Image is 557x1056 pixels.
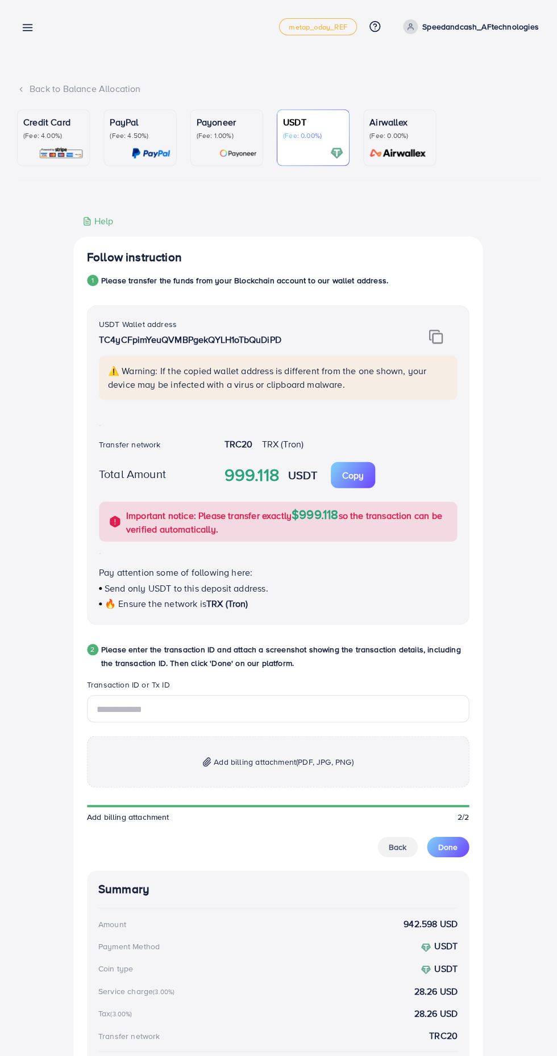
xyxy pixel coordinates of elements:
[263,438,305,451] span: TRX (Tron)
[106,598,207,610] span: 🔥 Ensure the network is
[99,963,134,974] div: Coin type
[84,216,115,229] div: Help
[439,841,458,853] span: Done
[280,20,357,37] a: metap_oday_REF
[404,917,458,931] strong: 942.598 USD
[88,811,171,823] span: Add billing attachment
[100,466,167,483] label: Total Amount
[414,1007,458,1020] strong: 28.26 USD
[102,275,389,288] p: Please transfer the funds from your Blockchain account to our wallet address.
[370,117,430,131] p: Airwallex
[435,962,458,975] strong: USDT
[99,1030,161,1041] div: Transfer network
[197,117,257,131] p: Payoneer
[458,811,469,823] span: 2/2
[109,516,123,529] img: alert
[427,837,469,857] button: Done
[435,940,458,952] strong: USDT
[430,1029,458,1042] strong: TRC20
[24,133,85,142] p: (Fee: 4.00%)
[88,276,99,287] div: 1
[111,117,171,131] p: PayPal
[429,330,443,345] img: img
[197,133,257,142] p: (Fee: 1.00%)
[207,598,249,610] span: TRX (Tron)
[99,985,179,996] div: Service charge
[99,941,161,952] div: Payment Method
[88,252,183,266] h4: Follow instruction
[225,463,280,488] strong: 999.118
[109,365,451,392] p: ⚠️ Warning: If the copied wallet address is different from the one shown, your device may be infe...
[225,438,253,451] strong: TRC20
[100,566,458,580] p: Pay attention some of following here:
[99,919,127,930] div: Amount
[40,148,85,161] img: card
[343,469,364,483] p: Copy
[154,987,176,996] small: (3.00%)
[24,117,85,131] p: Credit Card
[289,25,347,32] span: metap_oday_REF
[421,942,431,953] img: coin
[111,1009,133,1018] small: (3.00%)
[100,320,178,331] label: USDT Wallet address
[284,117,344,131] p: USDT
[88,644,99,656] div: 2
[378,837,418,857] button: Back
[215,755,354,769] span: Add billing attachment
[220,148,257,161] img: card
[421,965,431,975] img: coin
[102,643,469,671] p: Please enter the transaction ID and attach a screenshot showing the transaction details, includin...
[284,133,344,142] p: (Fee: 0.00%)
[132,148,171,161] img: card
[18,84,539,97] div: Back to Balance Allocation
[99,882,458,896] h4: Summary
[99,1007,137,1019] div: Tax
[297,756,354,768] span: (PDF, JPG, PNG)
[389,841,407,853] span: Back
[289,467,318,484] strong: USDT
[100,334,395,347] p: TC4yCFpimYeuQVMBPgekQYLH1oTbQuDiPD
[111,133,171,142] p: (Fee: 4.50%)
[203,757,212,767] img: img
[331,148,344,161] img: card
[292,506,339,523] span: $999.118
[399,21,539,36] a: Speedandcash_AFtechnologies
[88,680,469,695] legend: Transaction ID or Tx ID
[414,984,458,998] strong: 28.26 USD
[127,508,451,537] p: Important notice: Please transfer exactly so the transaction can be verified automatically.
[370,133,430,142] p: (Fee: 0.00%)
[423,22,539,35] p: Speedandcash_AFtechnologies
[100,582,458,596] p: Send only USDT to this deposit address.
[367,148,430,161] img: card
[331,463,376,489] button: Copy
[509,1005,548,1047] iframe: Chat
[100,439,162,451] label: Transfer network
